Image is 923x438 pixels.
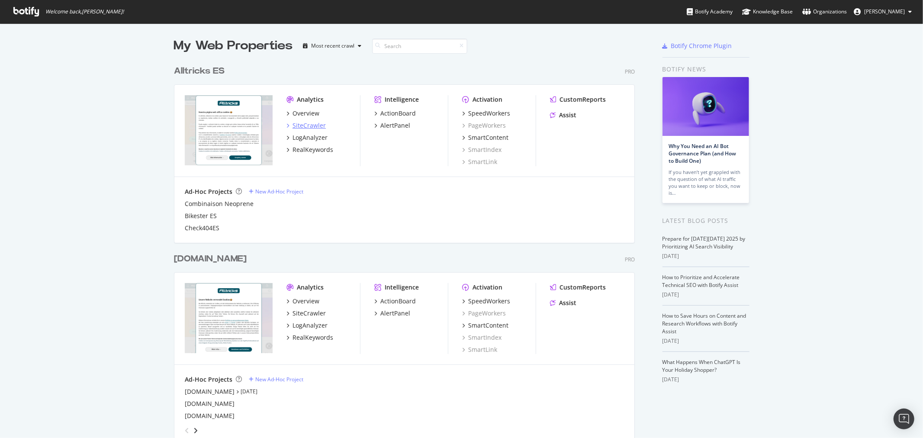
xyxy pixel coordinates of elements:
[185,200,254,208] a: Combinaison Neoprene
[380,309,410,318] div: AlertPanel
[185,212,217,220] a: Bikester ES
[473,283,502,292] div: Activation
[286,309,326,318] a: SiteCrawler
[249,188,303,195] a: New Ad-Hoc Project
[286,109,319,118] a: Overview
[300,39,365,53] button: Most recent crawl
[293,333,333,342] div: RealKeywords
[255,376,303,383] div: New Ad-Hoc Project
[669,169,743,196] div: If you haven’t yet grappled with the question of what AI traffic you want to keep or block, now is…
[663,358,741,374] a: What Happens When ChatGPT Is Your Holiday Shopper?
[293,321,328,330] div: LogAnalyzer
[255,188,303,195] div: New Ad-Hoc Project
[625,68,635,75] div: Pro
[385,283,419,292] div: Intelligence
[687,7,733,16] div: Botify Academy
[663,337,749,345] div: [DATE]
[374,297,416,306] a: ActionBoard
[802,7,847,16] div: Organizations
[185,412,235,420] a: [DOMAIN_NAME]
[286,121,326,130] a: SiteCrawler
[559,111,576,119] div: Assist
[462,345,497,354] a: SmartLink
[663,312,746,335] a: How to Save Hours on Content and Research Workflows with Botify Assist
[293,309,326,318] div: SiteCrawler
[374,309,410,318] a: AlertPanel
[462,297,510,306] a: SpeedWorkers
[293,109,319,118] div: Overview
[174,37,293,55] div: My Web Properties
[663,77,749,136] img: Why You Need an AI Bot Governance Plan (and How to Build One)
[174,253,247,265] div: [DOMAIN_NAME]
[894,409,914,429] div: Open Intercom Messenger
[560,95,606,104] div: CustomReports
[174,65,228,77] a: Alltricks ES
[385,95,419,104] div: Intelligence
[669,142,736,164] a: Why You Need an AI Bot Governance Plan (and How to Build One)
[181,424,193,438] div: angle-left
[286,145,333,154] a: RealKeywords
[462,309,506,318] a: PageWorkers
[462,158,497,166] a: SmartLink
[663,376,749,383] div: [DATE]
[286,321,328,330] a: LogAnalyzer
[185,95,273,165] img: alltricks.es
[380,297,416,306] div: ActionBoard
[174,253,250,265] a: [DOMAIN_NAME]
[847,5,919,19] button: [PERSON_NAME]
[559,299,576,307] div: Assist
[241,388,257,395] a: [DATE]
[864,8,905,15] span: Cousseau Victor
[663,235,746,250] a: Prepare for [DATE][DATE] 2025 by Prioritizing AI Search Visibility
[550,111,576,119] a: Assist
[372,39,467,54] input: Search
[293,145,333,154] div: RealKeywords
[286,133,328,142] a: LogAnalyzer
[625,256,635,263] div: Pro
[286,333,333,342] a: RealKeywords
[174,65,225,77] div: Alltricks ES
[550,299,576,307] a: Assist
[462,109,510,118] a: SpeedWorkers
[468,109,510,118] div: SpeedWorkers
[293,133,328,142] div: LogAnalyzer
[45,8,124,15] span: Welcome back, [PERSON_NAME] !
[468,297,510,306] div: SpeedWorkers
[293,297,319,306] div: Overview
[249,376,303,383] a: New Ad-Hoc Project
[374,109,416,118] a: ActionBoard
[462,121,506,130] a: PageWorkers
[671,42,732,50] div: Botify Chrome Plugin
[185,224,219,232] a: Check404ES
[185,387,235,396] div: [DOMAIN_NAME]
[193,426,199,435] div: angle-right
[468,321,508,330] div: SmartContent
[185,399,235,408] a: [DOMAIN_NAME]
[462,333,502,342] a: SmartIndex
[742,7,793,16] div: Knowledge Base
[462,145,502,154] div: SmartIndex
[550,283,606,292] a: CustomReports
[297,95,324,104] div: Analytics
[185,187,232,196] div: Ad-Hoc Projects
[560,283,606,292] div: CustomReports
[550,95,606,104] a: CustomReports
[663,64,749,74] div: Botify news
[380,109,416,118] div: ActionBoard
[185,375,232,384] div: Ad-Hoc Projects
[663,291,749,299] div: [DATE]
[286,297,319,306] a: Overview
[663,252,749,260] div: [DATE]
[374,121,410,130] a: AlertPanel
[293,121,326,130] div: SiteCrawler
[380,121,410,130] div: AlertPanel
